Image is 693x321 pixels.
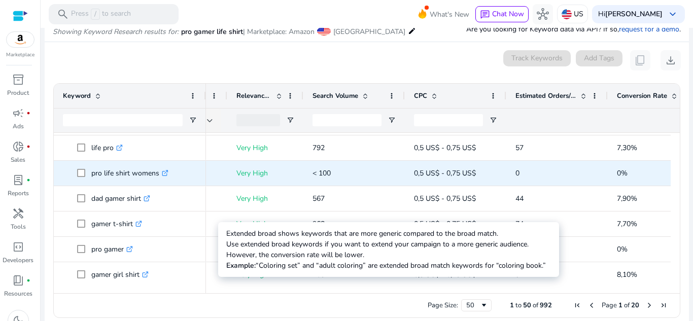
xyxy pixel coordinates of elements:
span: 567 [313,194,325,203]
p: Very High [236,239,294,260]
p: Marketplace [6,51,34,59]
p: Product [7,88,29,97]
p: US [574,5,583,23]
button: Open Filter Menu [286,116,294,124]
p: Very High [236,188,294,209]
img: amazon.svg [7,32,34,47]
p: Very High [236,163,294,184]
span: 1 [510,301,514,310]
p: gamer t-shirt [91,213,142,234]
span: 0,5 US$ - 0,75 US$ [414,244,476,254]
span: to [515,301,522,310]
button: download [661,50,681,70]
span: 0,5 US$ - 0,75 US$ [414,219,476,229]
button: Open Filter Menu [189,116,197,124]
img: us.svg [562,9,572,19]
span: < 100 [313,244,331,254]
span: pro gamer life shirt [181,27,243,37]
span: fiber_manual_record [26,145,30,149]
span: / [91,9,100,20]
div: First Page [573,301,581,309]
p: Resources [4,289,32,298]
span: fiber_manual_record [26,278,30,282]
p: dad gamer shirt [91,188,150,209]
span: [GEOGRAPHIC_DATA] [333,27,405,37]
span: 0,5 US$ - 0,75 US$ [414,194,476,203]
span: of [624,301,630,310]
mat-icon: edit [408,25,416,37]
span: Keyword [63,91,91,100]
p: Very High [236,137,294,158]
span: of [533,301,538,310]
div: Page Size [461,299,492,311]
span: handyman [12,207,24,220]
span: inventory_2 [12,74,24,86]
span: download [665,54,677,66]
span: 1 [618,301,622,310]
span: 992 [540,301,552,310]
span: 968 [313,219,325,229]
span: 20 [631,301,639,310]
span: hub [537,8,549,20]
div: Next Page [645,301,653,309]
span: chat [480,10,490,20]
span: Conversion Rate [617,91,667,100]
p: pro gamer [91,239,133,260]
span: 32 [515,270,524,279]
span: 8,10% [617,270,637,279]
p: life pro [91,137,123,158]
p: Very High [236,264,294,285]
span: 7,30% [617,143,637,153]
div: 50 [466,301,480,310]
span: 0,5 US$ - 0,75 US$ [414,143,476,153]
span: 7,90% [617,194,637,203]
button: chatChat Now [475,6,529,22]
span: 74 [515,219,524,229]
span: keyboard_arrow_down [667,8,679,20]
span: Relevance Score [236,91,272,100]
span: Chat Now [492,9,524,19]
span: | Marketplace: Amazon [243,27,315,37]
span: 792 [313,143,325,153]
span: Estimated Orders/Month [515,91,576,100]
span: CPC [414,91,427,100]
span: Search Volume [313,91,358,100]
span: 7,70% [617,219,637,229]
p: Hi [598,11,663,18]
span: 0,5 US$ - 0,75 US$ [414,168,476,178]
span: fiber_manual_record [26,111,30,115]
span: 0% [617,168,628,178]
span: What's New [430,6,469,23]
span: Page [602,301,617,310]
p: Developers [3,256,33,265]
p: Press to search [71,9,131,20]
input: Keyword Filter Input [63,114,183,126]
span: 405 [313,270,325,279]
p: Sales [11,155,25,164]
span: lab_profile [12,174,24,186]
span: < 100 [313,168,331,178]
span: 44 [515,194,524,203]
span: 0,5 US$ - 0,75 US$ [414,270,476,279]
p: Very High [236,213,294,234]
div: Last Page [660,301,668,309]
span: book_4 [12,274,24,287]
span: 0 [515,168,519,178]
span: 0 [515,244,519,254]
p: Reports [8,189,29,198]
p: Ads [13,122,24,131]
input: CPC Filter Input [414,114,483,126]
div: Page Size: [428,301,458,310]
span: donut_small [12,140,24,153]
span: 50 [523,301,531,310]
b: [PERSON_NAME] [605,9,663,19]
i: Showing Keyword Research results for: [53,27,179,37]
button: hub [533,4,553,24]
button: Open Filter Menu [489,116,497,124]
p: Tools [11,222,26,231]
button: Open Filter Menu [388,116,396,124]
span: fiber_manual_record [26,178,30,182]
span: 57 [515,143,524,153]
input: Search Volume Filter Input [313,114,382,126]
p: gamer girl shirt [91,264,149,285]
